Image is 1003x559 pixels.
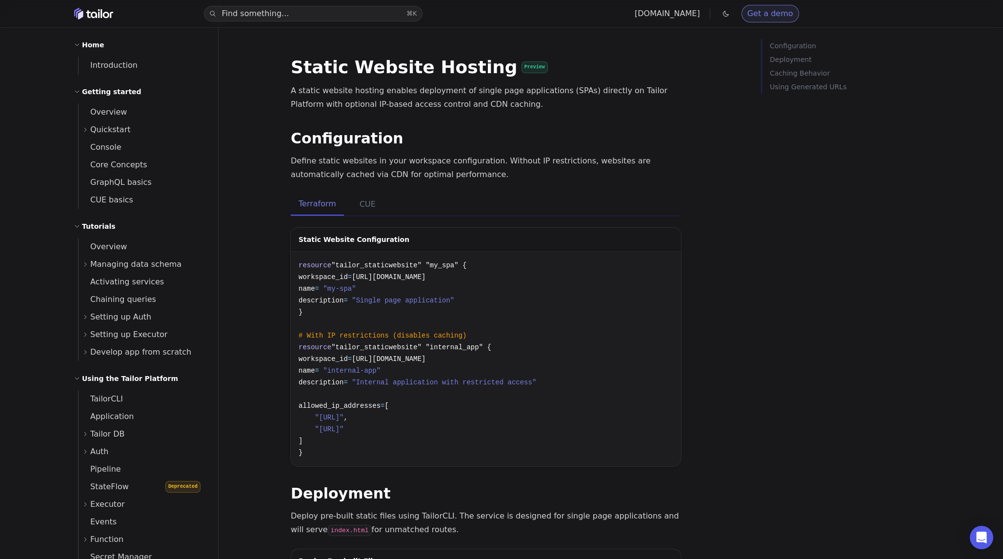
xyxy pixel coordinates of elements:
[291,84,681,111] p: A static website hosting enables deployment of single page applications (SPAs) directly on Tailor...
[770,53,937,66] a: Deployment
[299,297,343,304] span: description
[323,285,356,293] span: "my-spa"
[299,402,381,410] span: allowed_ip_addresses
[315,367,319,375] span: =
[90,258,181,271] span: Managing data schema
[352,379,536,386] span: "Internal application with restricted access"
[79,156,206,174] a: Core Concepts
[742,5,799,22] a: Get a demo
[79,513,206,531] a: Events
[90,123,131,137] span: Quickstart
[381,402,384,410] span: =
[79,460,206,478] a: Pipeline
[90,328,167,341] span: Setting up Executor
[299,367,315,375] span: name
[291,509,681,538] p: Deploy pre-built static files using TailorCLI. The service is designed for single page applicatio...
[291,193,344,216] button: Terraform
[331,343,491,351] span: "tailor_staticwebsite" "internal_app" {
[79,142,121,152] span: Console
[79,57,206,74] a: Introduction
[299,437,302,445] span: ]
[79,273,206,291] a: Activating services
[720,8,732,20] button: Toggle dark mode
[299,449,302,457] span: }
[770,80,937,94] a: Using Generated URLs
[770,66,937,80] a: Caching Behavior
[315,414,344,421] span: "[URL]"
[79,238,206,256] a: Overview
[79,60,138,70] span: Introduction
[348,355,352,363] span: =
[82,373,178,384] h2: Using the Tailor Platform
[315,285,319,293] span: =
[291,130,403,147] a: Configuration
[406,10,413,17] kbd: ⌘
[299,355,348,363] span: workspace_id
[352,193,383,216] button: CUE
[79,191,206,209] a: CUE basics
[79,107,127,117] span: Overview
[352,297,454,304] span: "Single page application"
[331,261,466,269] span: "tailor_staticwebsite" "my_spa" {
[299,228,409,245] h3: Static Website Configuration
[299,261,331,269] span: resource
[82,39,104,51] h2: Home
[413,10,417,17] kbd: K
[90,533,123,546] span: Function
[348,273,352,281] span: =
[79,195,133,204] span: CUE basics
[79,482,129,491] span: StateFlow
[79,412,134,421] span: Application
[299,285,315,293] span: name
[323,367,381,375] span: "internal-app"
[635,9,700,18] a: [DOMAIN_NAME]
[79,464,121,474] span: Pipeline
[291,485,390,502] a: Deployment
[79,277,164,286] span: Activating services
[352,273,425,281] span: [URL][DOMAIN_NAME]
[79,178,152,187] span: GraphQL basics
[79,295,156,304] span: Chaining queries
[291,57,548,77] a: Static Website HostingPreview
[343,414,347,421] span: ,
[79,394,123,403] span: TailorCLI
[315,425,344,433] span: "[URL]"
[343,297,347,304] span: =
[384,402,388,410] span: [
[79,291,206,308] a: Chaining queries
[291,59,548,76] span: Static Website Hosting
[90,310,151,324] span: Setting up Auth
[79,478,206,496] a: StateFlowDeprecated
[82,86,141,98] h2: Getting started
[79,103,206,121] a: Overview
[328,525,372,536] code: index.html
[770,39,937,53] a: Configuration
[79,174,206,191] a: GraphQL basics
[79,517,117,526] span: Events
[165,481,201,493] span: Deprecated
[90,345,191,359] span: Develop app from scratch
[291,154,681,181] p: Define static websites in your workspace configuration. Without IP restrictions, websites are aut...
[79,139,206,156] a: Console
[204,6,422,21] button: Find something...⌘K
[299,332,466,339] span: # With IP restrictions (disables caching)
[299,379,343,386] span: description
[970,526,993,549] div: Open Intercom Messenger
[79,160,147,169] span: Core Concepts
[82,220,116,232] h2: Tutorials
[79,390,206,408] a: TailorCLI
[79,242,127,251] span: Overview
[90,427,125,441] span: Tailor DB
[343,379,347,386] span: =
[522,61,548,73] span: Preview
[90,445,109,459] span: Auth
[299,308,302,316] span: }
[90,498,125,511] span: Executor
[352,355,425,363] span: [URL][DOMAIN_NAME]
[74,8,113,20] a: Home
[299,273,348,281] span: workspace_id
[299,343,331,351] span: resource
